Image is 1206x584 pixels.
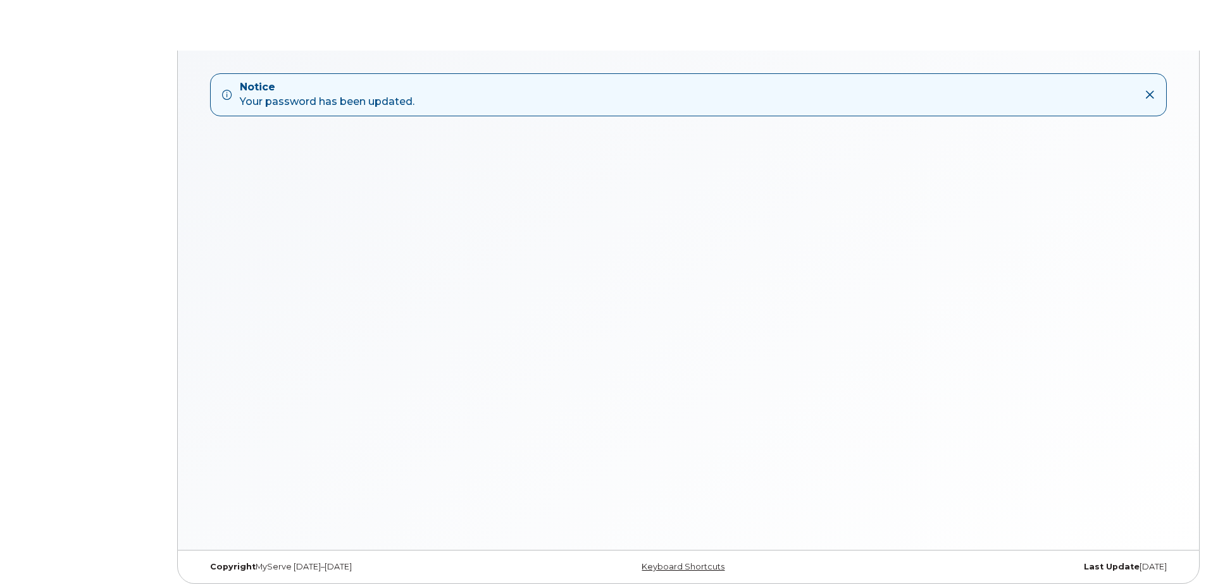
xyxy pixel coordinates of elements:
strong: Last Update [1084,562,1140,571]
strong: Copyright [210,562,256,571]
a: Keyboard Shortcuts [642,562,724,571]
strong: Notice [240,80,414,95]
div: Your password has been updated. [240,80,414,109]
div: [DATE] [851,562,1176,572]
div: MyServe [DATE]–[DATE] [201,562,526,572]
